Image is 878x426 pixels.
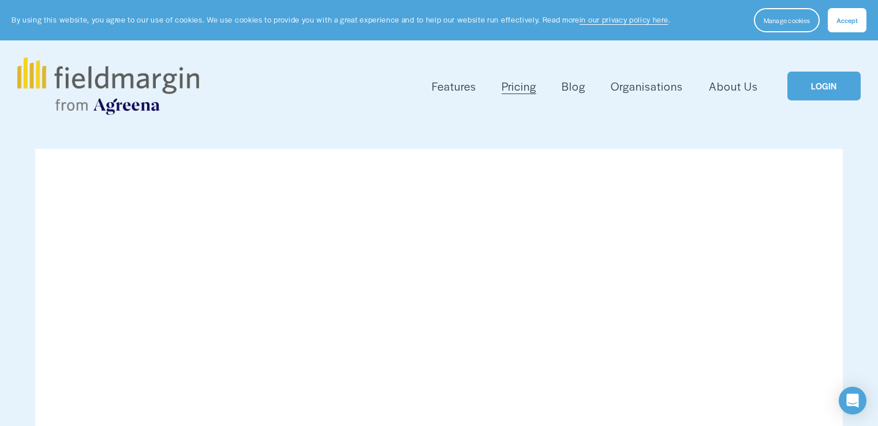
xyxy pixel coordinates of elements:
span: Accept [836,16,858,25]
a: Blog [562,77,585,96]
a: folder dropdown [432,77,476,96]
span: Features [432,78,476,95]
button: Manage cookies [754,8,820,32]
a: in our privacy policy here [580,14,668,25]
img: fieldmargin.com [17,57,199,115]
p: By using this website, you agree to our use of cookies. We use cookies to provide you with a grea... [12,14,670,25]
span: Manage cookies [764,16,810,25]
a: About Us [709,77,758,96]
a: Organisations [611,77,683,96]
a: LOGIN [787,72,860,101]
a: Pricing [502,77,536,96]
div: Open Intercom Messenger [839,387,866,414]
button: Accept [828,8,866,32]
